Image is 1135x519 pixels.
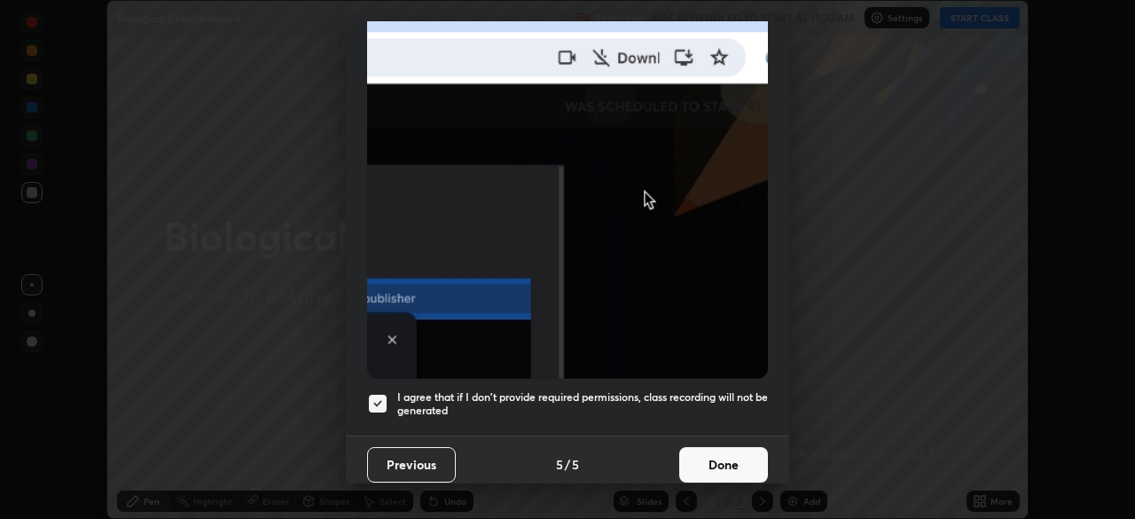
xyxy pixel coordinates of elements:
[679,447,768,483] button: Done
[565,455,570,474] h4: /
[397,390,768,418] h5: I agree that if I don't provide required permissions, class recording will not be generated
[556,455,563,474] h4: 5
[572,455,579,474] h4: 5
[367,447,456,483] button: Previous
